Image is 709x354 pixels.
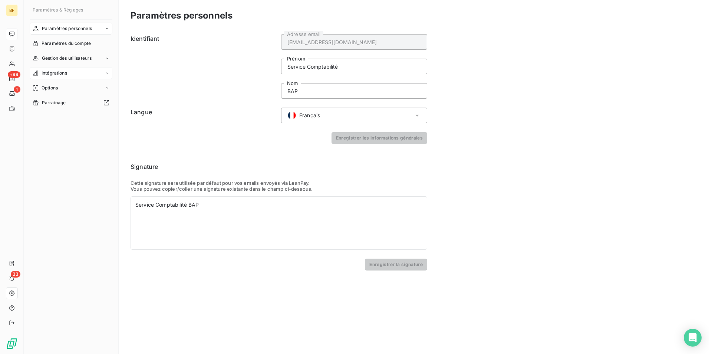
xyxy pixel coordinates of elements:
[42,70,67,76] span: Intégrations
[42,55,92,62] span: Gestion des utilisateurs
[30,97,112,109] a: Parrainage
[131,162,427,171] h6: Signature
[684,329,702,347] div: Open Intercom Messenger
[42,85,58,91] span: Options
[131,180,427,186] p: Cette signature sera utilisée par défaut pour vos emails envoyés via LeanPay.
[281,34,427,50] input: placeholder
[299,112,320,119] span: Français
[30,37,112,49] a: Paramètres du compte
[365,259,427,271] button: Enregistrer la signature
[11,271,20,278] span: 33
[131,108,277,123] h6: Langue
[6,4,18,16] div: BF
[42,99,66,106] span: Parrainage
[281,59,427,74] input: placeholder
[131,186,427,192] p: Vous pouvez copier/coller une signature existante dans le champ ci-dessous.
[281,83,427,99] input: placeholder
[8,71,20,78] span: +99
[42,25,92,32] span: Paramètres personnels
[42,40,91,47] span: Paramètres du compte
[14,86,20,93] span: 1
[135,201,422,209] div: Service Comptabilité BAP
[33,7,83,13] span: Paramètres & Réglages
[6,338,18,350] img: Logo LeanPay
[131,34,277,99] h6: Identifiant
[332,132,427,144] button: Enregistrer les informations générales
[131,9,233,22] h3: Paramètres personnels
